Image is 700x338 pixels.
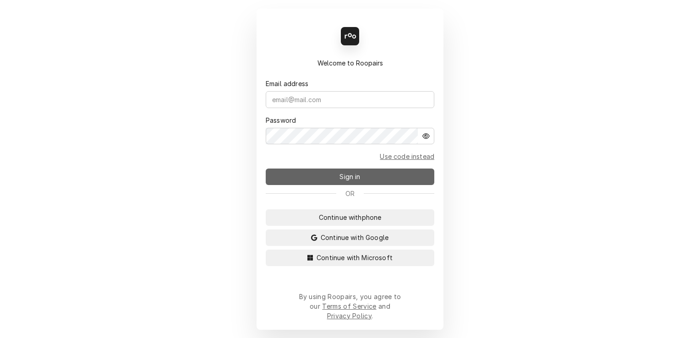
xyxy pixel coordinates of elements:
div: Or [266,189,434,198]
button: Continue with Google [266,229,434,246]
span: Sign in [338,172,362,181]
button: Sign in [266,169,434,185]
span: Continue with phone [317,213,383,222]
input: email@mail.com [266,91,434,108]
div: By using Roopairs, you agree to our and . [299,292,401,321]
a: Terms of Service [322,302,376,310]
a: Privacy Policy [327,312,372,320]
label: Email address [266,79,308,88]
span: Continue with Google [319,233,390,242]
label: Password [266,115,296,125]
span: Continue with Microsoft [315,253,394,262]
a: Go to Email and code form [380,152,434,161]
button: Continue with Microsoft [266,250,434,266]
div: Welcome to Roopairs [266,58,434,68]
button: Continue withphone [266,209,434,226]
